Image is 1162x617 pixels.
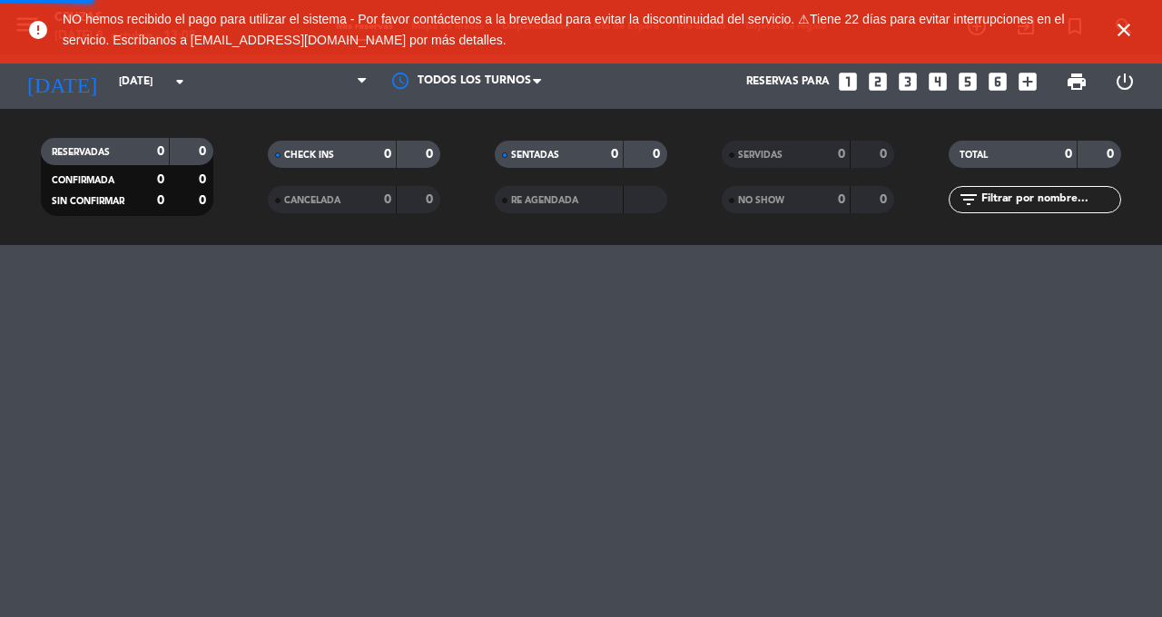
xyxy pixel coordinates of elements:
strong: 0 [157,145,164,158]
div: LOG OUT [1100,54,1148,109]
i: [DATE] [14,62,110,102]
i: looks_two [866,70,890,93]
span: SIN CONFIRMAR [52,197,124,206]
strong: 0 [838,193,845,206]
strong: 0 [880,148,891,161]
span: TOTAL [960,151,988,160]
span: NO SHOW [738,196,784,205]
strong: 0 [1065,148,1072,161]
strong: 0 [384,193,391,206]
i: looks_4 [926,70,950,93]
strong: 0 [426,193,437,206]
strong: 0 [157,173,164,186]
i: looks_3 [896,70,920,93]
i: error [27,19,49,41]
strong: 0 [611,148,618,161]
span: Reservas para [746,75,830,88]
i: looks_5 [956,70,980,93]
span: print [1066,71,1088,93]
strong: 0 [1107,148,1118,161]
span: CHECK INS [284,151,334,160]
strong: 0 [199,145,210,158]
span: NO hemos recibido el pago para utilizar el sistema - Por favor contáctenos a la brevedad para evi... [63,12,1065,47]
input: Filtrar por nombre... [980,190,1120,210]
i: power_settings_new [1114,71,1136,93]
i: looks_6 [986,70,1009,93]
span: CONFIRMADA [52,176,114,185]
strong: 0 [199,173,210,186]
i: arrow_drop_down [169,71,191,93]
span: CANCELADA [284,196,340,205]
i: looks_one [836,70,860,93]
strong: 0 [199,194,210,207]
i: filter_list [958,189,980,211]
strong: 0 [426,148,437,161]
span: RESERVADAS [52,148,110,157]
span: SERVIDAS [738,151,783,160]
span: SENTADAS [511,151,559,160]
strong: 0 [880,193,891,206]
strong: 0 [157,194,164,207]
i: close [1113,19,1135,41]
strong: 0 [384,148,391,161]
span: RE AGENDADA [511,196,578,205]
i: add_box [1016,70,1039,93]
strong: 0 [838,148,845,161]
strong: 0 [653,148,664,161]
